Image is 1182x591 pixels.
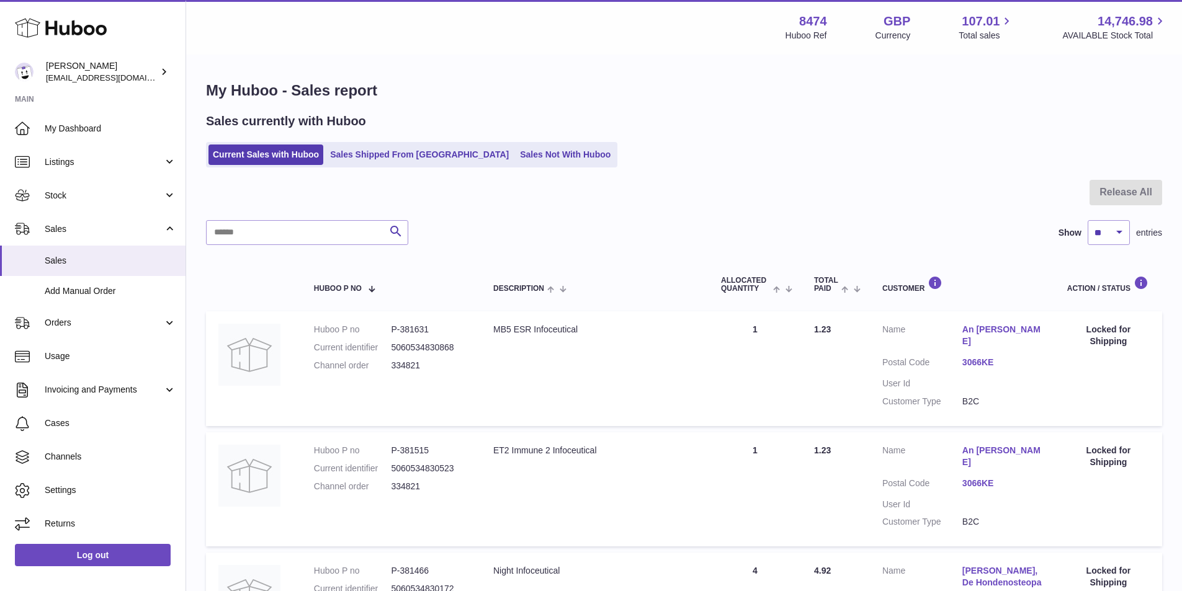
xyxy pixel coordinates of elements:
[493,324,696,335] div: MB5 ESR Infoceutical
[391,463,468,474] dd: 5060534830523
[45,384,163,396] span: Invoicing and Payments
[314,285,362,293] span: Huboo P no
[882,516,962,528] dt: Customer Type
[206,81,1162,100] h1: My Huboo - Sales report
[959,13,1014,42] a: 107.01 Total sales
[206,113,366,130] h2: Sales currently with Huboo
[208,144,323,165] a: Current Sales with Huboo
[45,223,163,235] span: Sales
[493,565,696,577] div: Night Infoceutical
[391,481,468,492] dd: 334821
[884,13,910,30] strong: GBP
[1059,227,1081,239] label: Show
[493,445,696,456] div: ET2 Immune 2 Infoceutical
[45,285,176,297] span: Add Manual Order
[45,317,163,329] span: Orders
[45,417,176,429] span: Cases
[1067,276,1150,293] div: Action / Status
[45,156,163,168] span: Listings
[45,255,176,267] span: Sales
[882,499,962,510] dt: User Id
[314,463,392,474] dt: Current identifier
[882,276,1042,293] div: Customer
[314,481,392,492] dt: Channel order
[314,342,392,353] dt: Current identifier
[1062,30,1167,42] span: AVAILABLE Stock Total
[391,565,468,577] dd: P-381466
[814,445,831,455] span: 1.23
[391,445,468,456] dd: P-381515
[962,445,1042,468] a: An [PERSON_NAME]
[45,484,176,496] span: Settings
[959,30,1014,42] span: Total sales
[314,565,392,577] dt: Huboo P no
[709,311,802,425] td: 1
[45,350,176,362] span: Usage
[1062,13,1167,42] a: 14,746.98 AVAILABLE Stock Total
[1098,13,1153,30] span: 14,746.98
[814,277,838,293] span: Total paid
[786,30,827,42] div: Huboo Ref
[218,324,280,386] img: no-photo.jpg
[391,360,468,371] dd: 334821
[15,544,171,566] a: Log out
[962,478,1042,489] a: 3066KE
[962,516,1042,528] dd: B2C
[45,518,176,530] span: Returns
[516,144,615,165] a: Sales Not With Huboo
[882,445,962,471] dt: Name
[962,13,1000,30] span: 107.01
[709,432,802,546] td: 1
[882,357,962,371] dt: Postal Code
[218,445,280,507] img: no-photo.jpg
[326,144,513,165] a: Sales Shipped From [GEOGRAPHIC_DATA]
[45,451,176,463] span: Channels
[799,13,827,30] strong: 8474
[882,324,962,350] dt: Name
[493,285,544,293] span: Description
[962,324,1042,347] a: An [PERSON_NAME]
[391,324,468,335] dd: P-381631
[15,63,34,81] img: orders@neshealth.com
[314,324,392,335] dt: Huboo P no
[962,396,1042,407] dd: B2C
[882,478,962,492] dt: Postal Code
[1136,227,1162,239] span: entries
[1067,324,1150,347] div: Locked for Shipping
[814,324,831,334] span: 1.23
[1067,445,1150,468] div: Locked for Shipping
[45,123,176,135] span: My Dashboard
[875,30,911,42] div: Currency
[45,190,163,202] span: Stock
[882,378,962,389] dt: User Id
[882,396,962,407] dt: Customer Type
[314,360,392,371] dt: Channel order
[314,445,392,456] dt: Huboo P no
[814,566,831,575] span: 4.92
[1067,565,1150,589] div: Locked for Shipping
[46,60,158,84] div: [PERSON_NAME]
[962,357,1042,368] a: 3066KE
[391,342,468,353] dd: 5060534830868
[721,277,770,293] span: ALLOCATED Quantity
[46,73,182,82] span: [EMAIL_ADDRESS][DOMAIN_NAME]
